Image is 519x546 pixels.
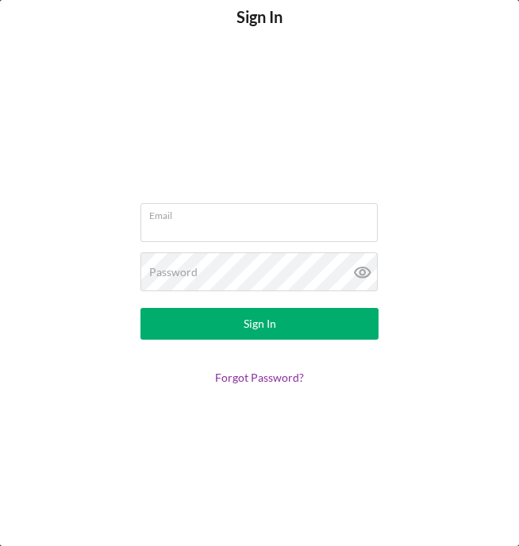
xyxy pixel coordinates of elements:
[244,308,276,340] div: Sign In
[140,308,379,340] button: Sign In
[149,204,378,221] label: Email
[236,8,283,50] h4: Sign In
[149,266,198,279] label: Password
[215,371,304,384] a: Forgot Password?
